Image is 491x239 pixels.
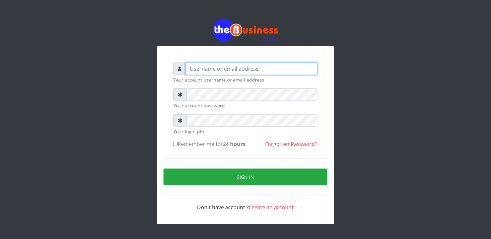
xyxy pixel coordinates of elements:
small: Your account password [173,102,318,109]
label: Remember me for [173,140,245,148]
small: Your account username or email address [173,76,318,83]
div: Don't have account ? [173,195,318,211]
button: Sign in [164,169,327,185]
b: 24 hours [223,140,245,148]
input: Username or email address [186,63,318,75]
input: Remember me for24 hours [173,142,178,146]
a: Create an account [249,204,294,211]
small: Your login pin [173,128,318,135]
a: Forgotten Password? [265,140,318,148]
